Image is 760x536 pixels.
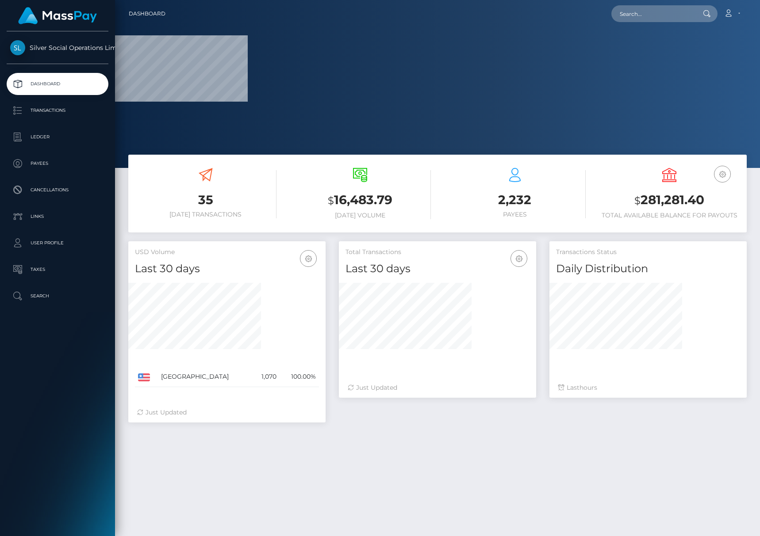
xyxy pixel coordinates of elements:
[328,194,334,207] small: $
[7,152,108,175] a: Payees
[634,194,641,207] small: $
[444,191,586,209] h3: 2,232
[444,211,586,218] h6: Payees
[10,263,105,276] p: Taxes
[7,205,108,228] a: Links
[129,4,165,23] a: Dashboard
[599,191,741,209] h3: 281,281.40
[558,383,738,392] div: Last hours
[10,183,105,197] p: Cancellations
[7,232,108,254] a: User Profile
[10,130,105,144] p: Ledger
[7,179,108,201] a: Cancellations
[135,211,276,218] h6: [DATE] Transactions
[7,73,108,95] a: Dashboard
[7,126,108,148] a: Ledger
[345,248,530,257] h5: Total Transactions
[10,157,105,170] p: Payees
[252,367,279,387] td: 1,070
[10,236,105,250] p: User Profile
[290,212,431,219] h6: [DATE] Volume
[158,367,252,387] td: [GEOGRAPHIC_DATA]
[556,248,740,257] h5: Transactions Status
[280,367,319,387] td: 100.00%
[18,7,97,24] img: MassPay Logo
[10,77,105,91] p: Dashboard
[599,212,741,219] h6: Total Available Balance for Payouts
[135,261,319,277] h4: Last 30 days
[7,258,108,281] a: Taxes
[7,99,108,122] a: Transactions
[7,44,108,52] span: Silver Social Operations Limited
[137,408,317,417] div: Just Updated
[10,210,105,223] p: Links
[135,191,276,209] h3: 35
[135,248,319,257] h5: USD Volume
[290,191,431,209] h3: 16,483.79
[345,261,530,277] h4: Last 30 days
[611,5,695,22] input: Search...
[10,289,105,303] p: Search
[7,285,108,307] a: Search
[348,383,527,392] div: Just Updated
[10,40,25,55] img: Silver Social Operations Limited
[556,261,740,277] h4: Daily Distribution
[10,104,105,117] p: Transactions
[138,373,150,381] img: US.png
